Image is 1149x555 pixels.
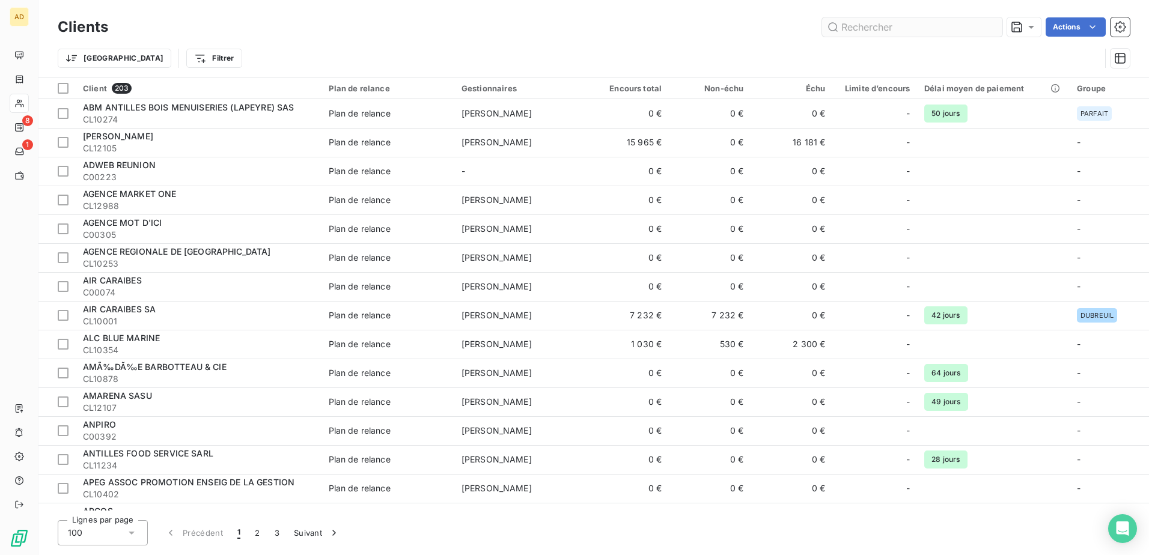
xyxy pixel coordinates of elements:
td: 0 € [587,474,669,503]
span: [PERSON_NAME] [462,425,532,435]
span: ANTILLES FOOD SERVICE SARL [83,448,213,458]
div: Plan de relance [329,223,391,235]
td: 0 € [751,272,832,301]
span: AGENCE MARKET ONE [83,189,177,199]
td: 0 € [587,387,669,416]
td: 0 € [751,301,832,330]
span: - [1077,368,1080,378]
div: Plan de relance [329,338,391,350]
span: [PERSON_NAME] [462,195,532,205]
span: - [906,108,910,120]
td: 0 € [669,99,751,128]
span: [PERSON_NAME] [462,137,532,147]
td: 0 € [587,272,669,301]
img: Logo LeanPay [10,529,29,548]
td: 0 € [669,214,751,243]
span: - [906,194,910,206]
div: Encours total [594,83,662,93]
span: CL12107 [83,402,314,414]
button: Précédent [157,520,230,545]
span: ADWEB REUNION [83,160,156,170]
span: AIR CARAIBES SA [83,304,156,314]
span: - [1077,195,1080,205]
a: 8 [10,118,28,137]
td: 0 € [669,445,751,474]
button: Actions [1046,17,1106,37]
span: - [1077,454,1080,464]
td: 0 € [751,474,832,503]
div: Open Intercom Messenger [1108,514,1137,543]
td: 0 € [669,128,751,157]
div: Plan de relance [329,453,391,466]
span: - [906,223,910,235]
div: Limite d’encours [840,83,910,93]
span: [PERSON_NAME] [83,131,153,141]
span: 42 jours [924,306,967,324]
div: Délai moyen de paiement [924,83,1062,93]
span: 8 [22,115,33,126]
span: ABM ANTILLES BOIS MENUISERIES (LAPEYRE) SAS [83,102,294,112]
div: Plan de relance [329,136,391,148]
td: 0 € [751,99,832,128]
span: [PERSON_NAME] [462,339,532,349]
td: 0 € [669,186,751,214]
div: Plan de relance [329,367,391,379]
span: CL12988 [83,200,314,212]
span: AMÃ‰DÃ‰E BARBOTTEAU & CIE [83,362,227,372]
td: 2 300 € [751,330,832,359]
td: 0 € [669,416,751,445]
div: Gestionnaires [462,83,580,93]
span: CL10253 [83,258,314,270]
span: [PERSON_NAME] [462,223,532,234]
td: 0 € [751,186,832,214]
td: 0 € [587,99,669,128]
span: 1 [22,139,33,150]
button: 3 [267,520,287,545]
span: AMARENA SASU [83,390,152,401]
span: CL10274 [83,114,314,126]
span: - [1077,166,1080,176]
span: - [906,281,910,293]
div: Plan de relance [329,425,391,437]
span: [PERSON_NAME] [462,368,532,378]
td: 0 € [669,359,751,387]
h3: Clients [58,16,108,38]
span: - [906,453,910,466]
span: - [1077,425,1080,435]
input: Rechercher [822,17,1002,37]
td: 0 € [587,359,669,387]
span: CL10001 [83,315,314,327]
div: Plan de relance [329,194,391,206]
span: - [1077,223,1080,234]
button: Filtrer [186,49,242,68]
span: C00074 [83,287,314,299]
button: 2 [248,520,267,545]
span: CL10402 [83,488,314,500]
div: Échu [758,83,825,93]
div: Plan de relance [329,83,447,93]
span: C00305 [83,229,314,241]
span: CL12105 [83,142,314,154]
span: - [1077,281,1080,291]
td: 0 € [669,474,751,503]
span: - [906,309,910,321]
td: 0 € [587,243,669,272]
td: 0 € [751,359,832,387]
div: Plan de relance [329,309,391,321]
td: 0 € [669,157,751,186]
span: CL10354 [83,344,314,356]
td: 174 € [587,503,669,532]
div: Plan de relance [329,281,391,293]
td: 0 € [751,157,832,186]
span: ALC BLUE MARINE [83,333,160,343]
td: 174 € [751,503,832,532]
span: 1 [237,527,240,539]
td: 7 232 € [587,301,669,330]
td: 0 € [669,503,751,532]
span: ANPIRO [83,419,116,429]
td: 0 € [669,243,751,272]
div: Plan de relance [329,482,391,494]
span: [PERSON_NAME] [462,281,532,291]
span: - [1077,252,1080,262]
span: 28 jours [924,450,967,469]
